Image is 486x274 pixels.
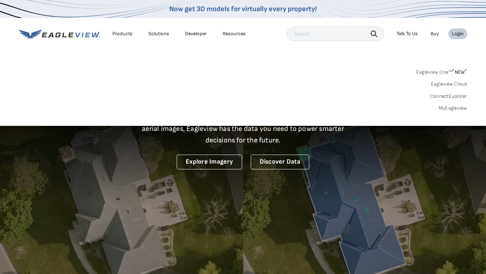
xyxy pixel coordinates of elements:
a: Discover Data [251,155,309,169]
p: A new era starts here. Built on more than 3.5 billion high-resolution aerial images, Eagleview ha... [133,111,353,146]
input: Search [287,27,384,41]
a: ConnectExplorer [430,93,467,100]
a: Buy [431,31,439,37]
a: Developer [185,31,207,37]
a: MyEagleview [439,105,467,111]
div: Login [452,31,464,37]
div: Talk To Us [397,31,418,37]
span: NEW [452,69,467,75]
div: Products [112,31,133,37]
div: Solutions [148,31,169,37]
a: Now get 3D models for virtually every property! [169,5,317,13]
a: Eagleview One™*NEW* [416,67,467,75]
div: Resources [223,31,246,37]
a: Explore Imagery [177,155,242,169]
a: Eagleview Cloud [431,81,467,87]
